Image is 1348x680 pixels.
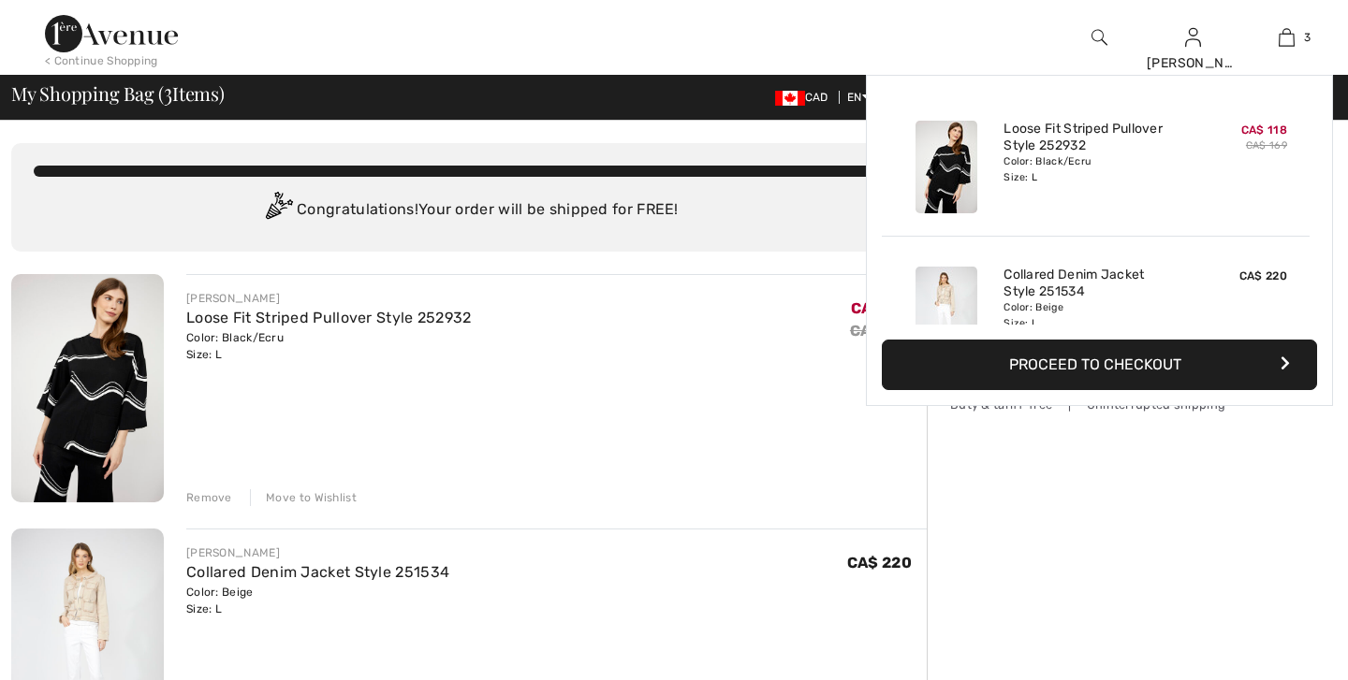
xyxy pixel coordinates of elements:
a: Loose Fit Striped Pullover Style 252932 [1004,121,1188,154]
img: 1ère Avenue [45,15,178,52]
a: Collared Denim Jacket Style 251534 [1004,267,1188,300]
img: Canadian Dollar [775,91,805,106]
button: Proceed to Checkout [882,340,1317,390]
div: Move to Wishlist [250,489,357,506]
a: 3 [1240,26,1332,49]
div: Color: Beige Size: L [186,584,449,617]
a: Sign In [1185,28,1201,46]
a: Collared Denim Jacket Style 251534 [186,563,449,581]
img: Loose Fit Striped Pullover Style 252932 [11,274,164,502]
div: Color: Beige Size: L [1004,300,1188,330]
img: My Info [1185,26,1201,49]
img: Congratulation2.svg [259,192,297,229]
s: CA$ 169 [850,322,912,340]
div: < Continue Shopping [45,52,158,69]
div: [PERSON_NAME] [186,544,449,561]
div: Congratulations! Your order will be shipped for FREE! [34,192,904,229]
a: Loose Fit Striped Pullover Style 252932 [186,309,472,326]
div: [PERSON_NAME] [1147,53,1238,73]
span: CA$ 220 [847,554,912,571]
img: search the website [1092,26,1107,49]
div: Color: Black/Ecru Size: L [1004,154,1188,184]
img: Loose Fit Striped Pullover Style 252932 [916,121,977,213]
span: 3 [164,80,172,104]
span: 3 [1304,29,1311,46]
span: CA$ 220 [1239,269,1287,282]
img: My Bag [1279,26,1295,49]
span: EN [847,91,871,104]
img: Collared Denim Jacket Style 251534 [916,267,977,359]
span: CA$ 118 [851,299,912,317]
span: CA$ 118 [1241,123,1287,137]
span: My Shopping Bag ( Items) [11,84,225,103]
span: CAD [775,91,836,104]
div: Remove [186,489,232,506]
div: [PERSON_NAME] [186,290,472,307]
s: CA$ 169 [1246,139,1287,152]
div: Color: Black/Ecru Size: L [186,329,472,363]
